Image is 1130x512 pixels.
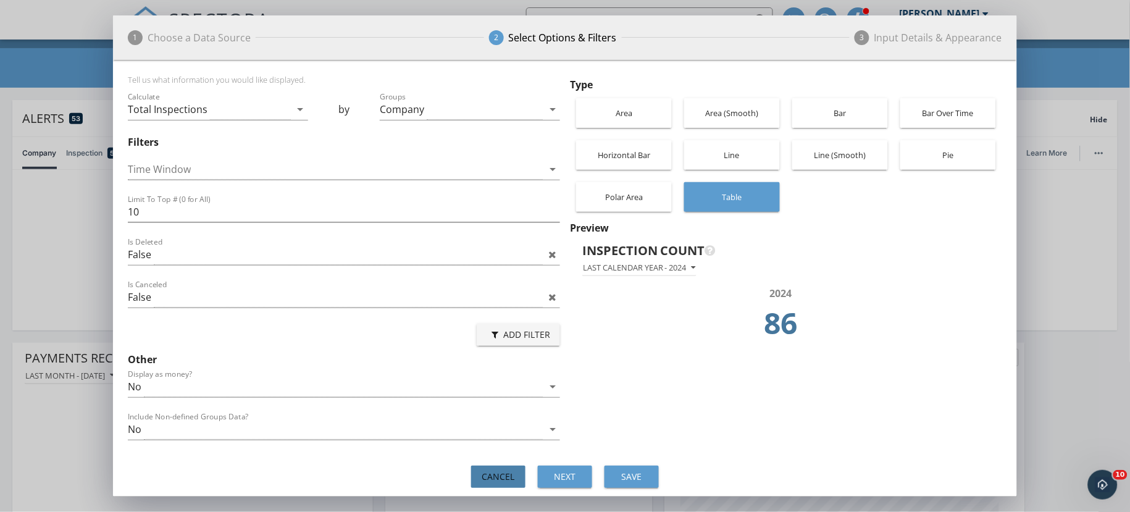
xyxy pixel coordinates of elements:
div: Area [582,98,666,128]
div: Preview [570,220,1002,235]
div: Cancel [481,470,516,483]
span: 2 [489,30,504,45]
div: Area (Smooth) [690,98,774,128]
div: Tell us what information you would like displayed. [128,75,560,90]
div: False [128,249,151,260]
button: Cancel [471,466,525,488]
i: arrow_drop_down [293,102,308,117]
div: Bar Over Time [906,98,990,128]
div: Last calendar year - 2024 [583,264,696,272]
i: arrow_drop_down [545,102,560,117]
div: by [308,90,380,132]
span: 1 [128,30,143,45]
div: Choose a Data Source [148,30,251,45]
span: 3 [855,30,869,45]
button: Last calendar year - 2024 [582,260,697,277]
div: Input Details & Appearance [874,30,1002,45]
i: arrow_drop_down [545,422,560,437]
div: Add Filter [487,328,550,341]
iframe: Intercom live chat [1088,470,1118,500]
div: Line [690,140,774,170]
div: Select Options & Filters [509,30,617,45]
div: Filters [128,135,560,149]
div: Total Inspections [128,104,207,115]
div: Polar Area [582,182,666,212]
div: Pie [906,140,990,170]
div: Horizontal Bar [582,140,666,170]
div: Other [128,352,560,367]
div: Save [614,470,649,483]
div: Line (Smooth) [798,140,882,170]
div: Table [690,182,774,212]
button: Next [538,466,592,488]
div: No [128,381,141,392]
i: arrow_drop_down [545,379,560,394]
div: Company [380,104,424,115]
i: arrow_drop_down [545,162,560,177]
button: Add Filter [477,324,560,346]
div: False [128,292,151,303]
div: Type [570,77,1002,92]
div: Bar [798,98,882,128]
button: Save [605,466,659,488]
div: Next [548,470,582,483]
div: Inspection Count [582,241,968,260]
div: No [128,424,141,435]
div: 2024 [586,286,976,301]
input: Limit To Top # (0 for All) [128,202,560,222]
span: 10 [1113,470,1128,480]
td: 86 [586,301,976,353]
